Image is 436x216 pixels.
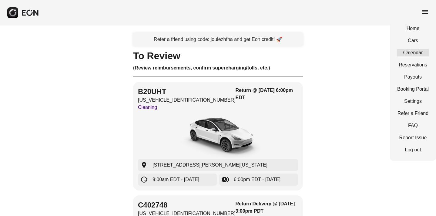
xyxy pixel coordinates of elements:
h3: (Review reimbursements, confirm supercharging/tolls, etc.) [133,64,303,72]
span: schedule [140,176,148,183]
span: 6:00pm EDT - [DATE] [234,176,280,183]
h2: B20UHT [138,87,236,96]
a: FAQ [397,122,429,129]
span: [STREET_ADDRESS][PERSON_NAME][US_STATE] [153,161,267,169]
span: location_on [140,161,148,169]
p: Cleaning [138,104,236,111]
a: Calendar [397,49,429,56]
a: Refer a friend using code: joulezhfha and get Eon credit! 🚀 [133,33,303,46]
h2: C402748 [138,200,236,210]
a: Reservations [397,61,429,69]
a: Log out [397,146,429,154]
h3: Return Delivery @ [DATE] 3:00pm PDT [236,200,298,215]
h3: Return @ [DATE] 6:00pm EDT [236,87,298,101]
span: 9:00am EDT - [DATE] [153,176,199,183]
a: Report Issue [397,134,429,141]
a: Payouts [397,73,429,81]
img: car [173,113,263,159]
a: Settings [397,98,429,105]
h1: To Review [133,52,303,59]
span: browse_gallery [222,176,229,183]
a: Home [397,25,429,32]
a: Refer a Friend [397,110,429,117]
span: menu [421,8,429,15]
a: Booking Portal [397,86,429,93]
p: [US_VEHICLE_IDENTIFICATION_NUMBER] [138,96,236,104]
button: B20UHT[US_VEHICLE_IDENTIFICATION_NUMBER]CleaningReturn @ [DATE] 6:00pm EDTcar[STREET_ADDRESS][PER... [133,82,303,191]
a: Cars [397,37,429,44]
